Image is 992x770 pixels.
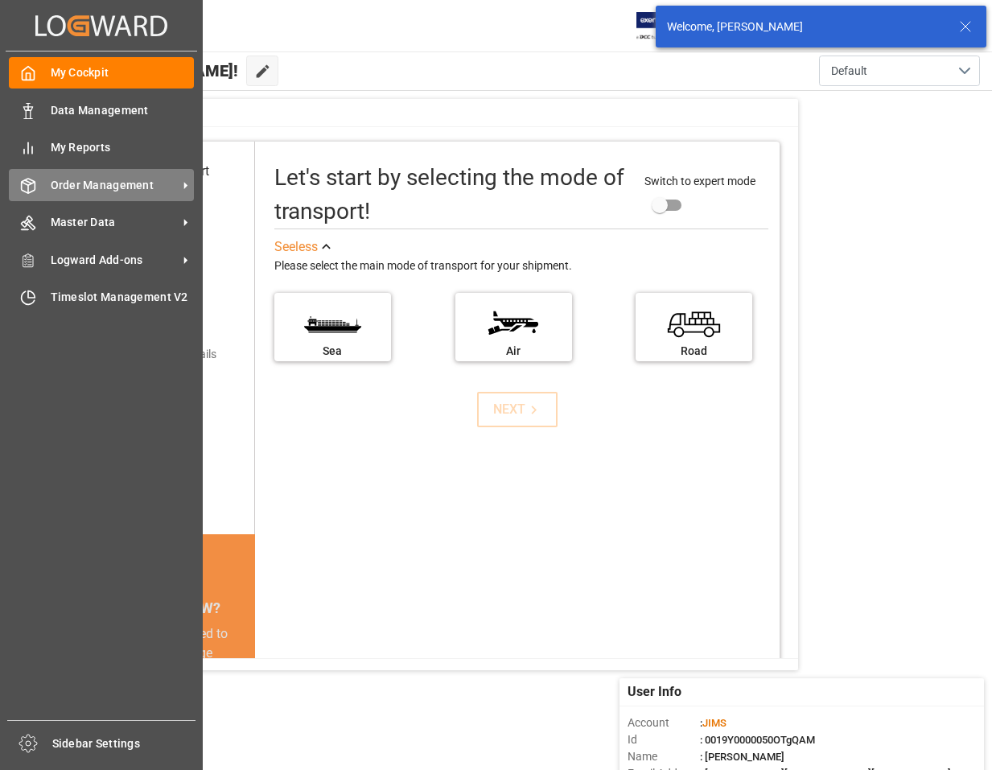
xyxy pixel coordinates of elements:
[51,139,195,156] span: My Reports
[493,400,542,419] div: NEXT
[628,731,700,748] span: Id
[700,734,815,746] span: : 0019Y0000050OTgQAM
[274,161,629,229] div: Let's start by selecting the mode of transport!
[463,343,564,360] div: Air
[700,751,784,763] span: : [PERSON_NAME]
[477,392,558,427] button: NEXT
[831,63,867,80] span: Default
[274,237,318,257] div: See less
[9,94,194,126] a: Data Management
[628,748,700,765] span: Name
[51,64,195,81] span: My Cockpit
[116,346,216,363] div: Add shipping details
[282,343,383,360] div: Sea
[51,214,178,231] span: Master Data
[628,714,700,731] span: Account
[9,57,194,89] a: My Cockpit
[667,19,944,35] div: Welcome, [PERSON_NAME]
[9,132,194,163] a: My Reports
[9,282,194,313] a: Timeslot Management V2
[628,682,681,702] span: User Info
[819,56,980,86] button: open menu
[636,12,692,40] img: Exertis%20JAM%20-%20Email%20Logo.jpg_1722504956.jpg
[700,717,727,729] span: :
[644,343,744,360] div: Road
[51,177,178,194] span: Order Management
[51,102,195,119] span: Data Management
[702,717,727,729] span: JIMS
[644,175,755,187] span: Switch to expert mode
[51,289,195,306] span: Timeslot Management V2
[51,252,178,269] span: Logward Add-ons
[274,257,769,276] div: Please select the main mode of transport for your shipment.
[52,735,196,752] span: Sidebar Settings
